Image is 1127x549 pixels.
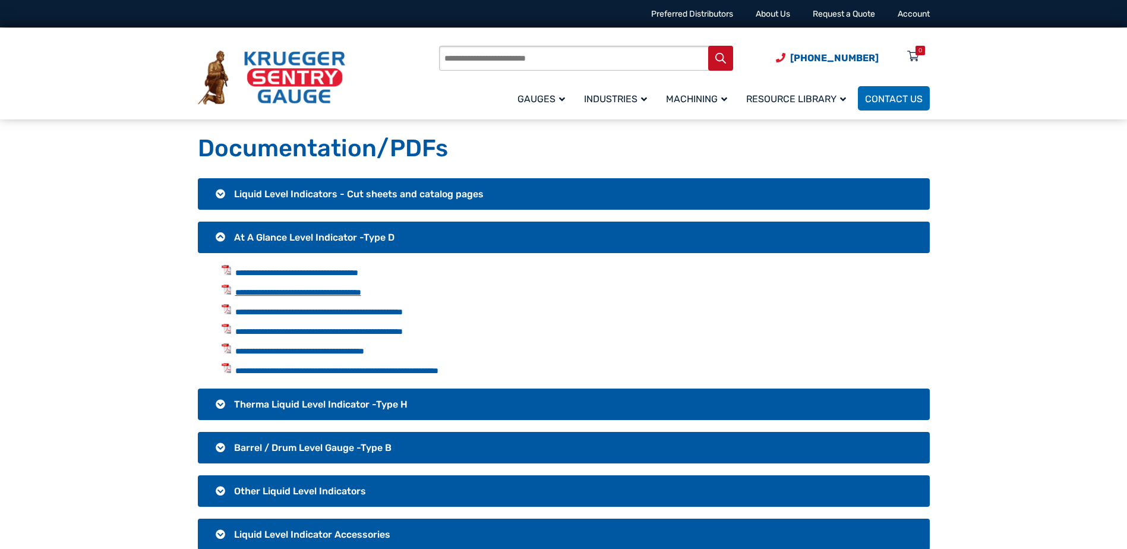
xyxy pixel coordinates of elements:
a: Resource Library [739,84,858,112]
span: Barrel / Drum Level Gauge -Type B [234,442,392,453]
span: Other Liquid Level Indicators [234,485,366,497]
a: Industries [577,84,659,112]
span: Therma Liquid Level Indicator -Type H [234,399,408,410]
span: Resource Library [746,93,846,105]
a: Preferred Distributors [651,9,733,19]
div: 0 [918,46,922,55]
span: Gauges [517,93,565,105]
span: Machining [666,93,727,105]
a: Contact Us [858,86,930,111]
span: Contact Us [865,93,923,105]
a: About Us [756,9,790,19]
span: Liquid Level Indicators - Cut sheets and catalog pages [234,188,484,200]
a: Request a Quote [813,9,875,19]
a: Phone Number (920) 434-8860 [776,51,879,65]
h1: Documentation/PDFs [198,134,930,163]
span: At A Glance Level Indicator -Type D [234,232,394,243]
span: Liquid Level Indicator Accessories [234,529,390,540]
a: Machining [659,84,739,112]
span: Industries [584,93,647,105]
a: Gauges [510,84,577,112]
a: Account [898,9,930,19]
span: [PHONE_NUMBER] [790,52,879,64]
img: Krueger Sentry Gauge [198,51,345,105]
